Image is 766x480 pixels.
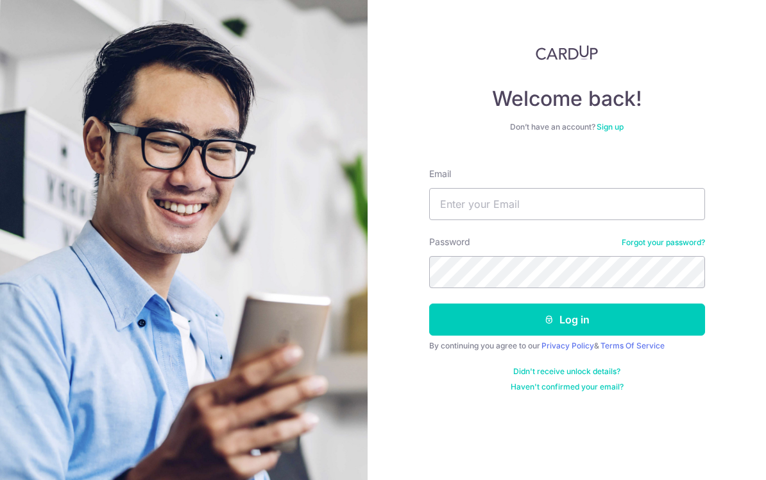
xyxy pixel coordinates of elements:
[429,122,705,132] div: Don’t have an account?
[429,167,451,180] label: Email
[536,45,599,60] img: CardUp Logo
[600,341,665,350] a: Terms Of Service
[429,86,705,112] h4: Welcome back!
[622,237,705,248] a: Forgot your password?
[429,188,705,220] input: Enter your Email
[541,341,594,350] a: Privacy Policy
[429,341,705,351] div: By continuing you agree to our &
[597,122,624,132] a: Sign up
[513,366,620,377] a: Didn't receive unlock details?
[429,236,470,248] label: Password
[511,382,624,392] a: Haven't confirmed your email?
[429,304,705,336] button: Log in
